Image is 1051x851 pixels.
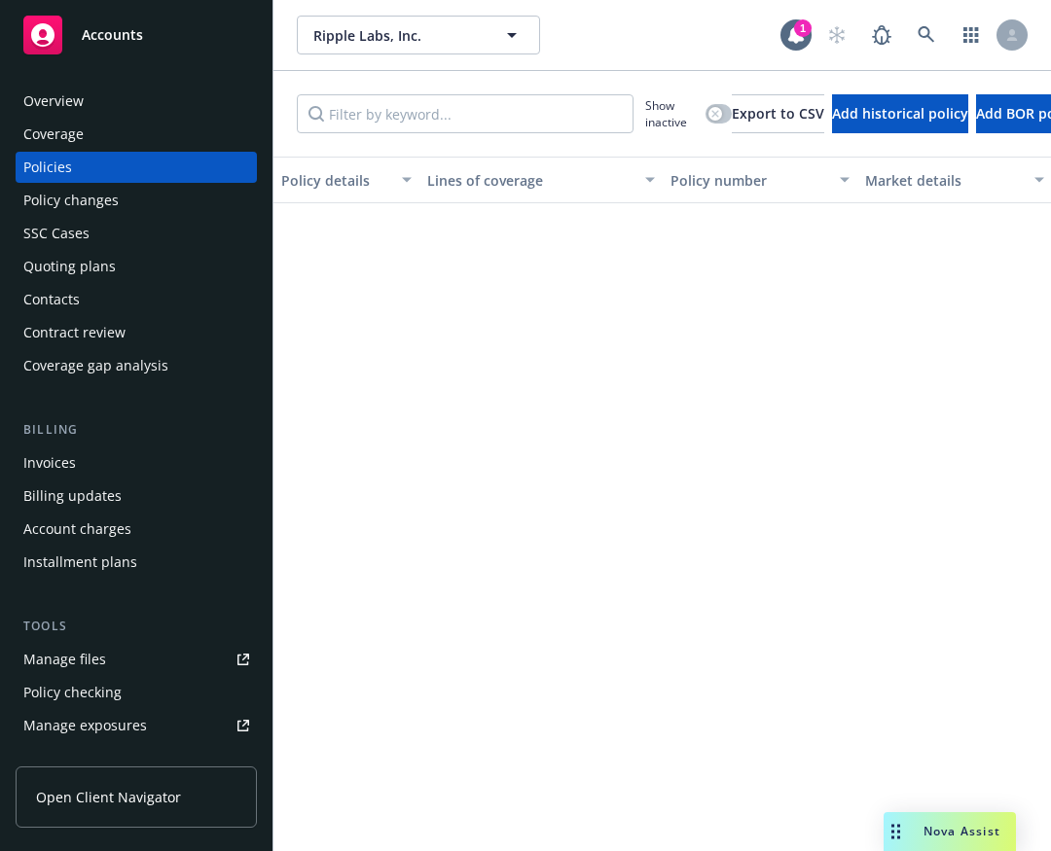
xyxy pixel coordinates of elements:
[952,16,991,54] a: Switch app
[23,514,131,545] div: Account charges
[16,185,257,216] a: Policy changes
[670,170,828,191] div: Policy number
[732,94,824,133] button: Export to CSV
[663,157,857,203] button: Policy number
[16,677,257,708] a: Policy checking
[23,86,84,117] div: Overview
[273,157,419,203] button: Policy details
[16,251,257,282] a: Quoting plans
[281,170,390,191] div: Policy details
[16,86,257,117] a: Overview
[16,350,257,381] a: Coverage gap analysis
[832,104,968,123] span: Add historical policy
[884,812,1016,851] button: Nova Assist
[313,25,482,46] span: Ripple Labs, Inc.
[16,420,257,440] div: Billing
[794,19,812,37] div: 1
[23,350,168,381] div: Coverage gap analysis
[16,617,257,636] div: Tools
[16,317,257,348] a: Contract review
[16,8,257,62] a: Accounts
[16,480,257,512] a: Billing updates
[16,743,257,774] a: Manage certificates
[23,152,72,183] div: Policies
[23,743,151,774] div: Manage certificates
[16,547,257,578] a: Installment plans
[16,710,257,741] a: Manage exposures
[907,16,946,54] a: Search
[23,710,147,741] div: Manage exposures
[297,94,634,133] input: Filter by keyword...
[16,152,257,183] a: Policies
[16,218,257,249] a: SSC Cases
[16,284,257,315] a: Contacts
[23,317,126,348] div: Contract review
[419,157,663,203] button: Lines of coverage
[16,514,257,545] a: Account charges
[23,447,76,479] div: Invoices
[23,644,106,675] div: Manage files
[16,644,257,675] a: Manage files
[427,170,634,191] div: Lines of coverage
[732,104,824,123] span: Export to CSV
[924,823,1000,839] span: Nova Assist
[862,16,901,54] a: Report a Bug
[16,447,257,479] a: Invoices
[865,170,1023,191] div: Market details
[884,812,908,851] div: Drag to move
[36,787,181,807] span: Open Client Navigator
[23,251,116,282] div: Quoting plans
[16,119,257,150] a: Coverage
[23,218,90,249] div: SSC Cases
[23,119,84,150] div: Coverage
[23,547,137,578] div: Installment plans
[297,16,540,54] button: Ripple Labs, Inc.
[23,480,122,512] div: Billing updates
[817,16,856,54] a: Start snowing
[832,94,968,133] button: Add historical policy
[23,677,122,708] div: Policy checking
[23,284,80,315] div: Contacts
[82,27,143,43] span: Accounts
[23,185,119,216] div: Policy changes
[645,97,698,130] span: Show inactive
